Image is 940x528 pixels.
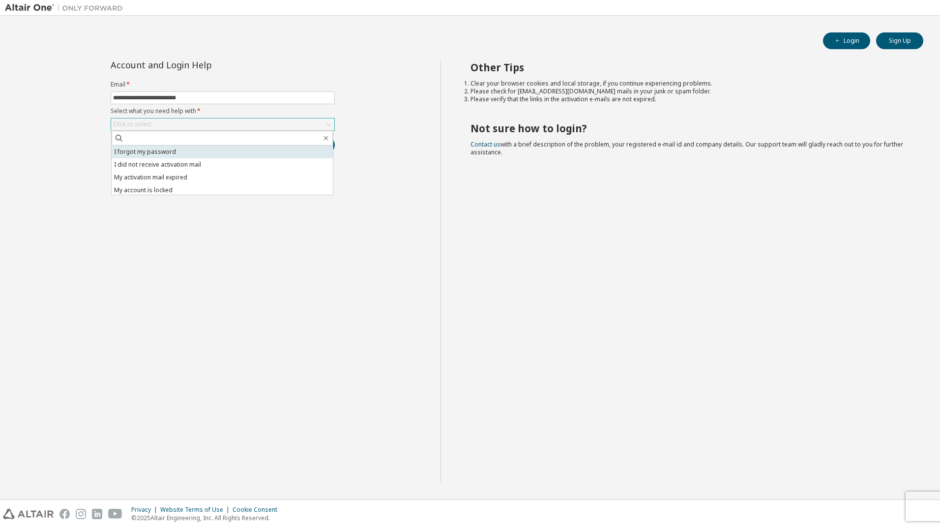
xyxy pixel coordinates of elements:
div: Account and Login Help [111,61,290,69]
div: Website Terms of Use [160,506,233,514]
img: instagram.svg [76,509,86,519]
img: altair_logo.svg [3,509,54,519]
li: Please verify that the links in the activation e-mails are not expired. [470,95,906,103]
label: Email [111,81,335,88]
button: Login [823,32,870,49]
img: facebook.svg [59,509,70,519]
li: Please check for [EMAIL_ADDRESS][DOMAIN_NAME] mails in your junk or spam folder. [470,88,906,95]
h2: Not sure how to login? [470,122,906,135]
li: Clear your browser cookies and local storage, if you continue experiencing problems. [470,80,906,88]
label: Select what you need help with [111,107,335,115]
span: with a brief description of the problem, your registered e-mail id and company details. Our suppo... [470,140,903,156]
div: Click to select [111,118,334,130]
img: youtube.svg [108,509,122,519]
button: Sign Up [876,32,923,49]
div: Cookie Consent [233,506,283,514]
div: Privacy [131,506,160,514]
img: Altair One [5,3,128,13]
p: © 2025 Altair Engineering, Inc. All Rights Reserved. [131,514,283,522]
a: Contact us [470,140,500,148]
div: Click to select [113,120,151,128]
li: I forgot my password [112,146,333,158]
h2: Other Tips [470,61,906,74]
img: linkedin.svg [92,509,102,519]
